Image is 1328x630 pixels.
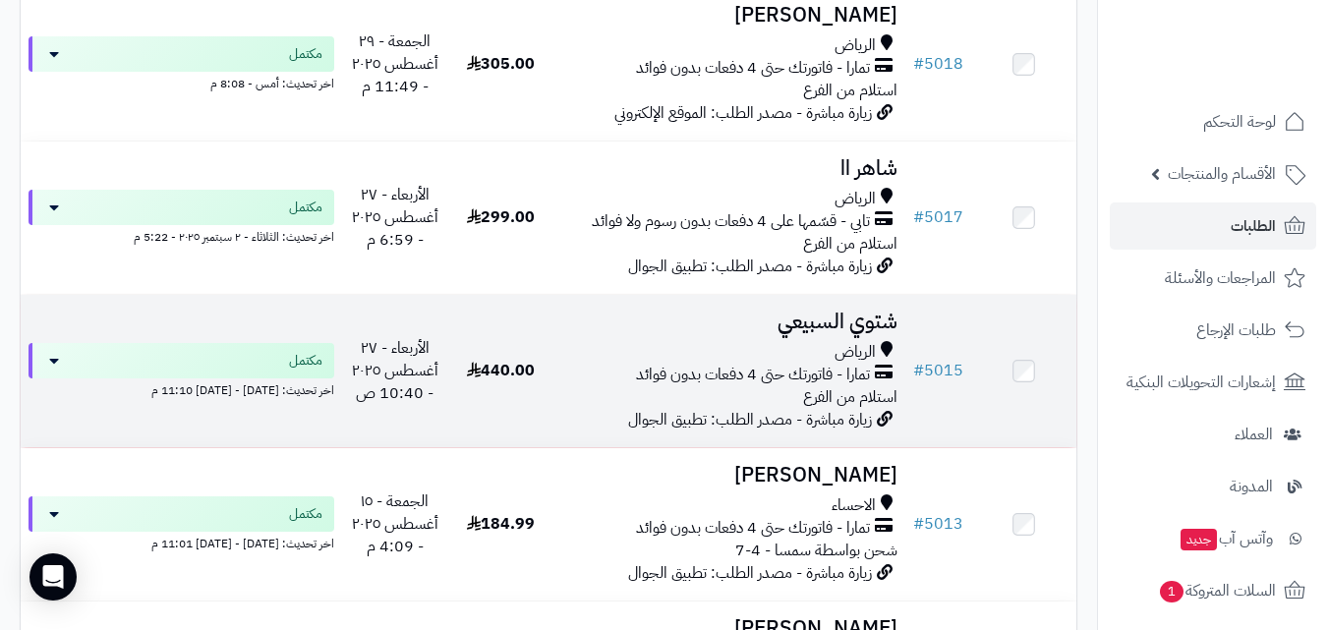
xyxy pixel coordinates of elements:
[1196,316,1276,344] span: طلبات الإرجاع
[636,364,870,386] span: تمارا - فاتورتك حتى 4 دفعات بدون فوائد
[561,157,897,180] h3: شاهر اا
[1110,515,1316,562] a: وآتس آبجديد
[467,205,535,229] span: 299.00
[614,101,872,125] span: زيارة مباشرة - مصدر الطلب: الموقع الإلكتروني
[289,504,322,524] span: مكتمل
[913,359,924,382] span: #
[803,79,897,102] span: استلام من الفرع
[1179,525,1273,552] span: وآتس آب
[636,517,870,540] span: تمارا - فاتورتك حتى 4 دفعات بدون فوائد
[913,52,963,76] a: #5018
[835,341,876,364] span: الرياض
[561,311,897,333] h3: شتوي السبيعي
[467,512,535,536] span: 184.99
[1110,98,1316,145] a: لوحة التحكم
[628,561,872,585] span: زيارة مباشرة - مصدر الطلب: تطبيق الجوال
[289,44,322,64] span: مكتمل
[1168,160,1276,188] span: الأقسام والمنتجات
[1110,255,1316,302] a: المراجعات والأسئلة
[803,232,897,256] span: استلام من الفرع
[913,512,963,536] a: #5013
[1110,463,1316,510] a: المدونة
[832,494,876,517] span: الاحساء
[561,4,897,27] h3: [PERSON_NAME]
[1110,359,1316,406] a: إشعارات التحويلات البنكية
[835,34,876,57] span: الرياض
[835,188,876,210] span: الرياض
[352,29,438,98] span: الجمعة - ٢٩ أغسطس ٢٠٢٥ - 11:49 م
[352,336,438,405] span: الأربعاء - ٢٧ أغسطس ٢٠٢٥ - 10:40 ص
[1126,369,1276,396] span: إشعارات التحويلات البنكية
[636,57,870,80] span: تمارا - فاتورتك حتى 4 دفعات بدون فوائد
[592,210,870,233] span: تابي - قسّمها على 4 دفعات بدون رسوم ولا فوائد
[29,553,77,601] div: Open Intercom Messenger
[1110,202,1316,250] a: الطلبات
[1110,307,1316,354] a: طلبات الإرجاع
[1235,421,1273,448] span: العملاء
[735,539,897,562] span: شحن بواسطة سمسا - 4-7
[352,183,438,252] span: الأربعاء - ٢٧ أغسطس ٢٠٢٥ - 6:59 م
[29,225,334,246] div: اخر تحديث: الثلاثاء - ٢ سبتمبر ٢٠٢٥ - 5:22 م
[803,385,897,409] span: استلام من الفرع
[913,512,924,536] span: #
[1194,55,1309,96] img: logo-2.png
[561,464,897,487] h3: [PERSON_NAME]
[1230,473,1273,500] span: المدونة
[1203,108,1276,136] span: لوحة التحكم
[467,52,535,76] span: 305.00
[1110,567,1316,614] a: السلات المتروكة1
[1160,581,1184,602] span: 1
[913,52,924,76] span: #
[29,72,334,92] div: اخر تحديث: أمس - 8:08 م
[29,378,334,399] div: اخر تحديث: [DATE] - [DATE] 11:10 م
[289,351,322,371] span: مكتمل
[913,359,963,382] a: #5015
[289,198,322,217] span: مكتمل
[352,489,438,558] span: الجمعة - ١٥ أغسطس ٢٠٢٥ - 4:09 م
[913,205,963,229] a: #5017
[1181,529,1217,550] span: جديد
[1231,212,1276,240] span: الطلبات
[1165,264,1276,292] span: المراجعات والأسئلة
[913,205,924,229] span: #
[628,408,872,431] span: زيارة مباشرة - مصدر الطلب: تطبيق الجوال
[1110,411,1316,458] a: العملاء
[628,255,872,278] span: زيارة مباشرة - مصدر الطلب: تطبيق الجوال
[467,359,535,382] span: 440.00
[1158,577,1276,604] span: السلات المتروكة
[29,532,334,552] div: اخر تحديث: [DATE] - [DATE] 11:01 م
